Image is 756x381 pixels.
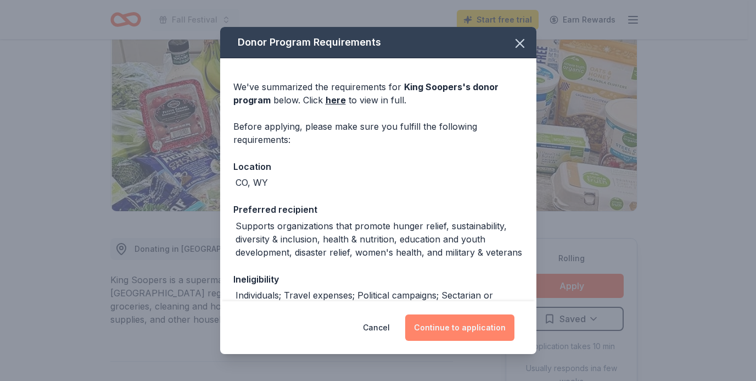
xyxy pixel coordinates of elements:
[326,93,346,107] a: here
[220,27,536,58] div: Donor Program Requirements
[236,176,268,189] div: CO, WY
[233,202,523,217] div: Preferred recipient
[233,159,523,174] div: Location
[236,289,523,328] div: Individuals; Travel expenses; Political campaigns; Sectarian or religious organizations for proje...
[405,314,514,341] button: Continue to application
[363,314,390,341] button: Cancel
[233,272,523,286] div: Ineligibility
[233,80,523,107] div: We've summarized the requirements for below. Click to view in full.
[236,219,523,259] div: Supports organizations that promote hunger relief, sustainability, diversity & inclusion, health ...
[233,120,523,146] div: Before applying, please make sure you fulfill the following requirements:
